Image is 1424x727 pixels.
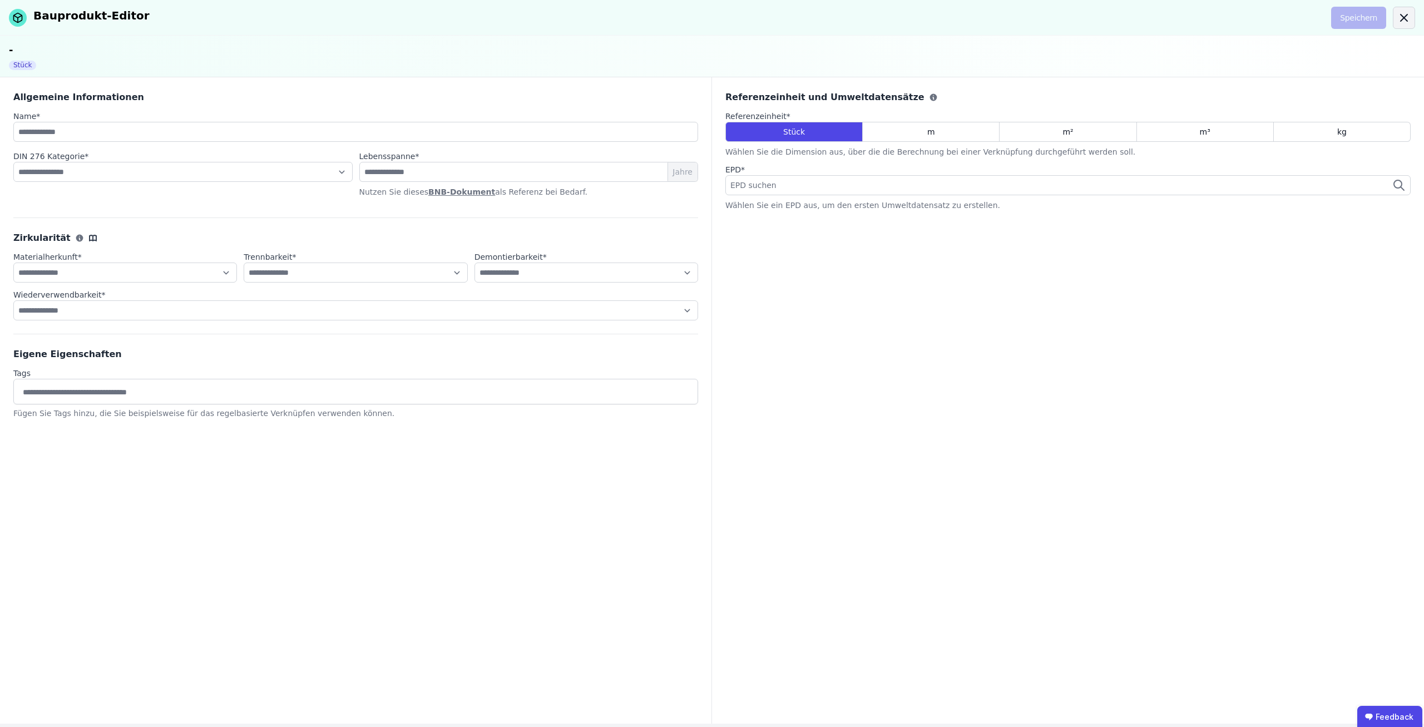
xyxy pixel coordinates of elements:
[725,91,1411,104] div: Referenzeinheit und Umweltdatensätze
[9,42,1415,58] div: -
[244,251,467,263] label: audits.requiredField
[13,251,237,263] label: audits.requiredField
[725,111,1411,122] label: audits.requiredField
[725,200,1411,211] div: Wählen Sie ein EPD aus, um den ersten Umweltdatensatz zu erstellen.
[1062,126,1073,137] span: m²
[33,8,150,23] div: Bauprodukt-Editor
[13,151,353,162] label: audits.requiredField
[927,126,935,137] span: m
[13,368,698,379] label: Tags
[725,164,1411,175] label: EPD
[725,146,1411,157] div: Wählen Sie die Dimension aus, über die die Berechnung bei einer Verknüpfung durchgeführt werden s...
[9,61,36,70] div: Stück
[13,408,698,419] div: Fügen Sie Tags hinzu, die Sie beispielsweise für das regelbasierte Verknüpfen verwenden können.
[667,162,698,181] span: Jahre
[730,180,779,191] span: EPD suchen
[359,186,699,197] p: Nutzen Sie dieses als Referenz bei Bedarf.
[1200,126,1210,137] span: m³
[13,348,698,361] div: Eigene Eigenschaften
[13,231,698,245] div: Zirkularität
[13,111,40,122] label: audits.requiredField
[13,289,698,300] label: audits.requiredField
[474,251,698,263] label: audits.requiredField
[359,151,419,162] label: audits.requiredField
[1337,126,1347,137] span: kg
[13,91,698,104] div: Allgemeine Informationen
[1331,7,1386,29] button: Speichern
[783,126,805,137] span: Stück
[428,187,495,196] a: BNB-Dokument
